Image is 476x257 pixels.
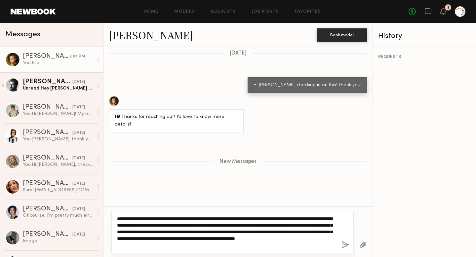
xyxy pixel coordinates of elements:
div: [PERSON_NAME] [23,79,72,85]
div: [DATE] [72,79,85,85]
a: Job Posts [252,10,279,14]
div: [PERSON_NAME] [23,155,72,162]
div: Unread: Hey [PERSON_NAME] thanks for reaching out! What is the product and what would the shoot e... [23,85,93,92]
div: [DATE] [72,155,85,162]
div: Hi! Thanks for reaching out! I’d love to know more details! [115,113,238,128]
a: [PERSON_NAME] [109,28,193,42]
div: Of course, I'm pretty much either a small or extra small in tops and a small in bottoms but here ... [23,212,93,219]
div: Sure! [EMAIL_ADDRESS][DOMAIN_NAME] [23,187,93,193]
span: Messages [5,31,40,38]
div: [PERSON_NAME] [23,53,69,60]
div: REQUESTS [378,55,471,59]
a: Book model [317,32,367,37]
a: Requests [211,10,236,14]
div: [PERSON_NAME] [23,180,72,187]
a: Favorites [295,10,321,14]
div: [PERSON_NAME] [23,231,72,238]
div: Hi [PERSON_NAME], checking in on this! Thank you! [254,82,361,89]
div: [DATE] [72,104,85,111]
button: Book model [317,28,367,42]
div: [DATE] [72,206,85,212]
div: You: Hi [PERSON_NAME], checking in on this! Thank you! [23,162,93,168]
a: Home [144,10,159,14]
div: [DATE] [72,130,85,136]
div: Image [23,238,93,244]
div: 3 [447,6,449,10]
div: [PERSON_NAME] [23,129,72,136]
div: You: [PERSON_NAME], thank you for getting back to me, [PERSON_NAME]! [23,136,93,142]
div: [DATE] [72,181,85,187]
div: [DATE] [72,232,85,238]
div: [PERSON_NAME] [23,104,72,111]
div: 2:07 PM [69,54,85,60]
a: Models [174,10,194,14]
div: History [378,32,471,40]
span: [DATE] [230,51,247,56]
div: You: File [23,60,93,66]
div: [PERSON_NAME] [23,206,72,212]
div: You: Hi [PERSON_NAME]! My name is [PERSON_NAME] – I work at a creative agency in [GEOGRAPHIC_DATA... [23,111,93,117]
span: New Messages [219,159,257,165]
